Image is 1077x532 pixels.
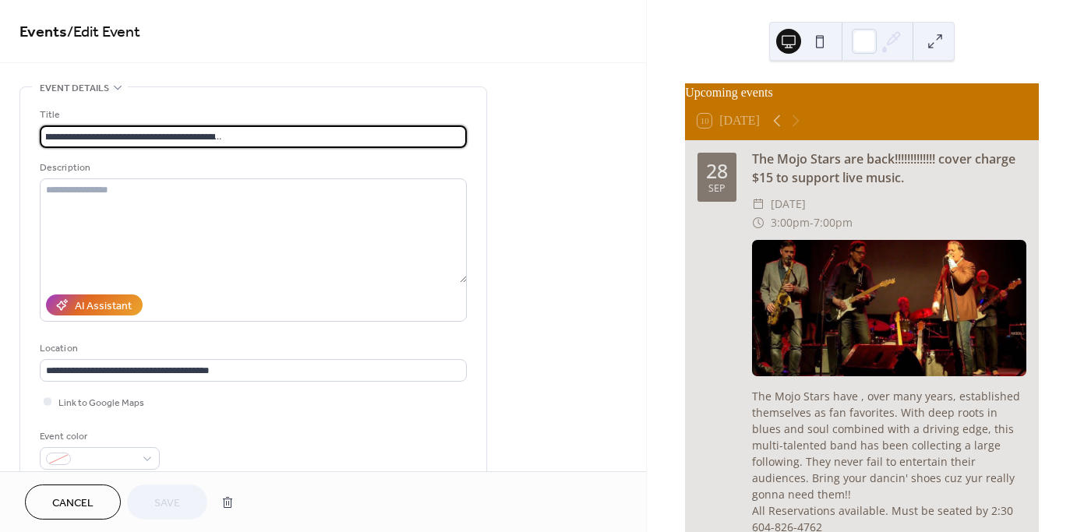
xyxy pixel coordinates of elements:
a: Events [19,17,67,48]
div: ​ [752,213,764,232]
div: Description [40,160,464,176]
div: Location [40,340,464,357]
span: Link to Google Maps [58,395,144,411]
span: 7:00pm [814,213,853,232]
div: Sep [708,184,726,194]
span: / Edit Event [67,17,140,48]
div: Title [40,107,464,123]
div: Event color [40,428,157,445]
span: [DATE] [771,195,806,213]
span: Cancel [52,495,94,512]
div: Upcoming events [685,83,1039,102]
span: 3:00pm [771,213,810,232]
div: 28 [706,161,728,181]
div: ​ [752,195,764,213]
div: The Mojo Stars are back!!!!!!!!!!!!! cover charge $15 to support live music. [752,150,1026,187]
div: AI Assistant [75,298,132,315]
button: Cancel [25,484,121,520]
span: Event details [40,80,109,97]
span: - [810,213,814,232]
button: AI Assistant [46,294,143,315]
